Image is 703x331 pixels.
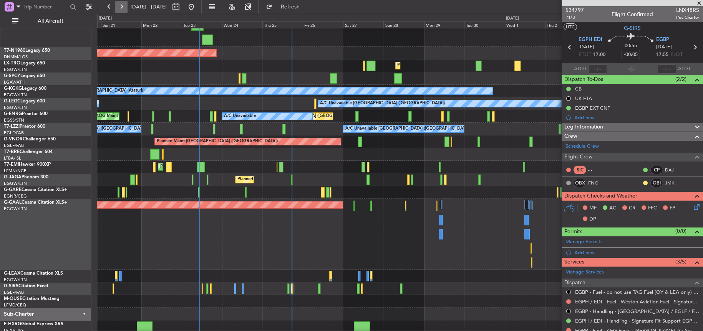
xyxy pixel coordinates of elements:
button: All Aircraft [8,15,83,27]
div: SIC [574,166,586,174]
span: G-LEAX [4,271,20,276]
a: LGAV/ATH [4,79,25,85]
span: EGBP [656,36,669,44]
span: LNX48RS [676,6,699,14]
a: G-LEAXCessna Citation XLS [4,271,63,276]
span: P1/3 [565,14,584,21]
a: EGPH / EDI - Fuel - Weston Aviation Fuel - Signature - EGPH / EDI [575,298,699,305]
span: All Aircraft [20,18,81,24]
div: Add new [574,114,699,121]
a: DNMM/LOS [4,54,28,60]
div: Thu 2 [545,21,585,28]
div: A/C Unavailable [GEOGRAPHIC_DATA] ([GEOGRAPHIC_DATA]) [320,98,445,109]
a: Schedule Crew [565,143,599,150]
span: Services [564,258,584,267]
a: JMK [665,179,682,186]
a: G-GARECessna Citation XLS+ [4,188,67,192]
span: G-LEGC [4,99,20,104]
input: --:-- [589,64,607,74]
a: T7-EMIHawker 900XP [4,162,51,167]
a: G-SIRSCitation Excel [4,284,48,288]
div: CP [650,166,663,174]
div: Planned Maint [GEOGRAPHIC_DATA] ([GEOGRAPHIC_DATA]) [397,60,518,71]
a: EGGW/LTN [4,277,27,283]
a: EGGW/LTN [4,67,27,72]
span: ATOT [574,65,587,73]
span: CR [629,204,635,212]
a: T7-BREChallenger 604 [4,150,53,154]
span: [DATE] [656,43,672,51]
a: EGNR/CEG [4,193,27,199]
span: G-SIRS [4,284,18,288]
a: EGSS/STN [4,117,24,123]
a: EGLF/FAB [4,143,24,148]
span: FFC [648,204,657,212]
div: Wed 24 [222,21,262,28]
a: G-VNORChallenger 650 [4,137,56,142]
span: Flight Crew [564,153,593,161]
a: DAJ [665,166,682,173]
a: G-GAALCessna Citation XLS+ [4,200,67,205]
a: F-HXRGGlobal Express XRS [4,322,63,326]
span: ALDT [678,65,691,73]
div: - - [588,166,605,173]
div: Mon 29 [424,21,464,28]
a: LTBA/ISL [4,155,21,161]
a: LFMN/NCE [4,168,27,174]
span: T7-BRE [4,150,20,154]
span: T7-N1960 [4,48,25,53]
a: G-SPCYLegacy 650 [4,74,45,78]
input: Trip Number [23,1,68,13]
span: Refresh [274,4,306,10]
span: F-HXRG [4,322,21,326]
span: Pos Charter [676,14,699,21]
button: UTC [564,23,577,30]
div: Mon 22 [141,21,182,28]
span: 17:00 [593,51,605,59]
span: EGPH EDI [579,36,602,44]
a: T7-LZZIPraetor 600 [4,124,45,129]
a: LFMD/CEQ [4,302,26,308]
span: Leg Information [564,123,603,132]
div: Thu 25 [262,21,303,28]
a: EGGW/LTN [4,105,27,110]
div: A/C Unavailable [224,110,256,122]
span: Permits [564,227,582,236]
span: M-OUSE [4,296,22,301]
div: Wed 1 [505,21,545,28]
a: T7-N1960Legacy 650 [4,48,50,53]
span: G-SPCY [4,74,20,78]
div: Sun 28 [383,21,424,28]
span: G-JAGA [4,175,22,179]
a: Manage Services [565,268,604,276]
span: (2/2) [675,75,686,83]
div: OBX [574,179,586,187]
a: M-OUSECitation Mustang [4,296,60,301]
a: G-ENRGPraetor 600 [4,112,48,116]
span: G-GARE [4,188,22,192]
div: A/C Unavailable [GEOGRAPHIC_DATA] ([GEOGRAPHIC_DATA]) [345,123,470,135]
a: EGBP - Fuel - do not use TAG Fuel (OY & LEA only) EGLF / FAB [575,289,699,295]
a: EGBP - Handling - [GEOGRAPHIC_DATA] / EGLF / FAB [575,308,699,315]
span: Dispatch Checks and Weather [564,192,637,201]
span: MF [589,204,597,212]
span: G-SIRS [624,24,641,32]
span: ETOT [579,51,591,59]
a: G-JAGAPhenom 300 [4,175,48,179]
span: Crew [564,132,577,141]
a: EGGW/LTN [4,181,27,186]
span: (0/0) [675,227,686,235]
div: Tue 23 [182,21,222,28]
span: G-GAAL [4,200,22,205]
div: [DATE] [99,15,112,22]
div: Sun 21 [101,21,141,28]
span: LX-TRO [4,61,20,66]
span: T7-LZZI [4,124,20,129]
div: CB [575,86,582,92]
button: Refresh [262,1,308,13]
a: Manage Permits [565,238,603,246]
span: Dispatch To-Dos [564,75,603,84]
div: Sat 27 [343,21,383,28]
div: UK ETA [575,95,592,102]
span: G-KGKG [4,86,22,91]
